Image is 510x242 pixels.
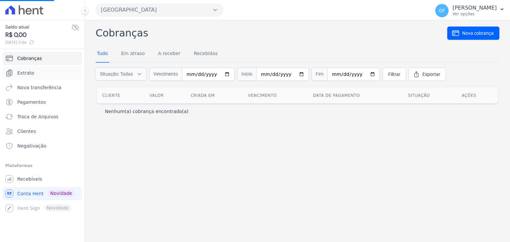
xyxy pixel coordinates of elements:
[5,52,79,215] nav: Sidebar
[96,45,109,63] a: Tudo
[388,71,400,78] span: Filtrar
[144,88,185,103] th: Valor
[382,68,406,81] a: Filtrar
[409,68,446,81] a: Exportar
[96,26,447,40] h2: Cobranças
[5,24,71,30] span: Saldo atual
[96,67,146,81] button: Situação: Todas
[308,88,403,103] th: Data de pagamento
[237,68,256,81] span: Início
[311,68,327,81] span: Fim
[3,52,82,65] a: Cobranças
[17,128,36,135] span: Clientes
[5,39,71,45] span: [DATE] 11:34
[3,172,82,186] a: Recebíveis
[3,95,82,109] a: Pagamentos
[3,81,82,94] a: Nova transferência
[17,176,42,182] span: Recebíveis
[17,113,58,120] span: Troca de Arquivos
[453,5,497,11] p: [PERSON_NAME]
[120,45,146,63] a: Em atraso
[5,162,79,170] div: Plataformas
[97,88,144,103] th: Cliente
[462,30,494,36] span: Nova cobrança
[453,11,497,17] p: Ver opções
[17,55,42,62] span: Cobranças
[3,110,82,123] a: Troca de Arquivos
[243,88,308,103] th: Vencimento
[17,70,34,76] span: Extrato
[3,66,82,80] a: Extrato
[157,45,182,63] a: A receber
[5,30,71,39] span: R$ 0,00
[456,88,498,103] th: Ações
[17,99,46,105] span: Pagamentos
[3,187,82,200] a: Conta Hent Novidade
[193,45,219,63] a: Recebidas
[17,190,43,197] span: Conta Hent
[447,27,499,40] a: Nova cobrança
[100,71,133,77] span: Situação: Todas
[403,88,457,103] th: Situação
[47,190,75,197] span: Novidade
[96,3,223,17] button: [GEOGRAPHIC_DATA]
[422,71,440,78] span: Exportar
[149,68,182,81] span: Vencimento
[3,139,82,152] a: Negativação
[105,108,189,115] p: Nenhum(a) cobrança encontrado(a)
[185,88,243,103] th: Criada em
[439,8,445,13] span: GF
[430,1,510,20] button: GF [PERSON_NAME] Ver opções
[3,125,82,138] a: Clientes
[17,143,46,149] span: Negativação
[17,84,61,91] span: Nova transferência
